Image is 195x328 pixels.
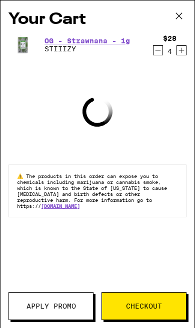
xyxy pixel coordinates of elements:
[163,34,176,42] div: $28
[44,37,130,45] a: OG - Strawnana - 1g
[26,303,76,310] span: Apply Promo
[101,292,186,320] button: Checkout
[44,45,130,53] p: STIIIZY
[17,173,26,179] span: ⚠️
[8,31,36,59] img: STIIIZY - OG - Strawnana - 1g
[8,292,93,320] button: Apply Promo
[126,303,162,310] span: Checkout
[153,45,163,55] button: Decrement
[176,45,186,55] button: Increment
[41,203,80,209] a: [DOMAIN_NAME]
[17,173,167,209] span: The products in this order can expose you to chemicals including marijuana or cannabis smoke, whi...
[163,47,176,55] div: 4
[8,8,186,31] h2: Your Cart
